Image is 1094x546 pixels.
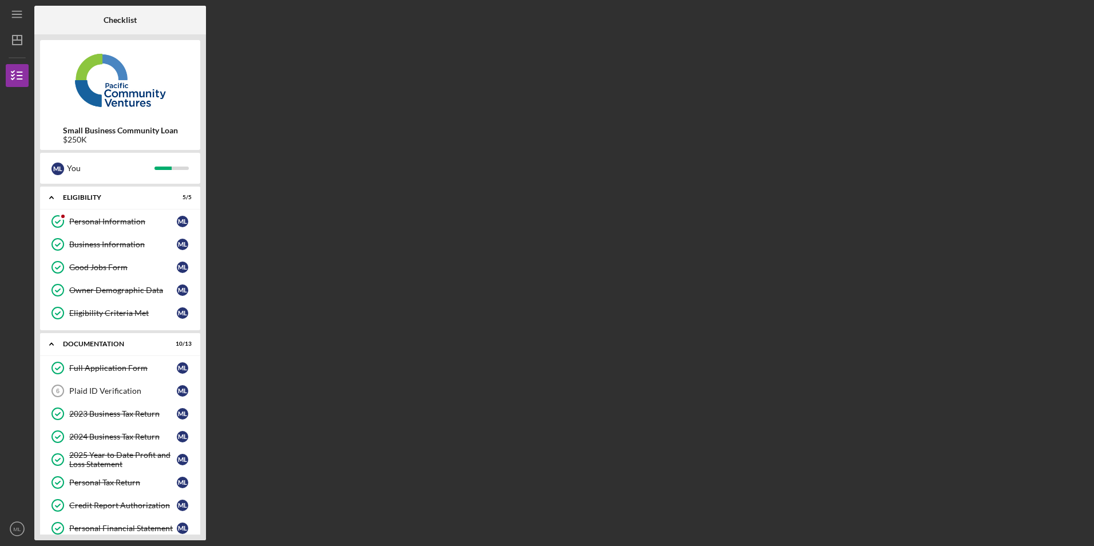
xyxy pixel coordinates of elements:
div: 2024 Business Tax Return [69,432,177,441]
div: M L [177,431,188,442]
img: Product logo [40,46,200,114]
b: Small Business Community Loan [63,126,178,135]
div: Personal Information [69,217,177,226]
div: 10 / 13 [171,341,192,347]
tspan: 6 [56,387,60,394]
div: 2025 Year to Date Profit and Loss Statement [69,450,177,469]
div: M L [177,284,188,296]
div: Good Jobs Form [69,263,177,272]
div: You [67,159,154,178]
div: M L [177,362,188,374]
div: M L [177,262,188,273]
button: ML [6,517,29,540]
a: Personal InformationML [46,210,195,233]
a: 6Plaid ID VerificationML [46,379,195,402]
div: Full Application Form [69,363,177,373]
div: M L [177,408,188,420]
div: M L [177,500,188,511]
div: M L [177,307,188,319]
div: M L [51,163,64,175]
div: Credit Report Authorization [69,501,177,510]
div: M L [177,216,188,227]
a: 2024 Business Tax ReturnML [46,425,195,448]
div: Eligibility [63,194,163,201]
div: Personal Tax Return [69,478,177,487]
div: Owner Demographic Data [69,286,177,295]
div: M L [177,385,188,397]
div: M L [177,523,188,534]
div: 5 / 5 [171,194,192,201]
div: 2023 Business Tax Return [69,409,177,418]
a: Business InformationML [46,233,195,256]
div: M L [177,477,188,488]
div: M L [177,239,188,250]
div: Plaid ID Verification [69,386,177,395]
a: Credit Report AuthorizationML [46,494,195,517]
div: $250K [63,135,178,144]
a: Full Application FormML [46,357,195,379]
div: Business Information [69,240,177,249]
text: ML [13,526,21,532]
div: Documentation [63,341,163,347]
a: Eligibility Criteria MetML [46,302,195,325]
a: Owner Demographic DataML [46,279,195,302]
b: Checklist [104,15,137,25]
a: Good Jobs FormML [46,256,195,279]
a: Personal Financial StatementML [46,517,195,540]
div: Eligibility Criteria Met [69,308,177,318]
a: 2023 Business Tax ReturnML [46,402,195,425]
div: Personal Financial Statement [69,524,177,533]
div: M L [177,454,188,465]
a: Personal Tax ReturnML [46,471,195,494]
a: 2025 Year to Date Profit and Loss StatementML [46,448,195,471]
